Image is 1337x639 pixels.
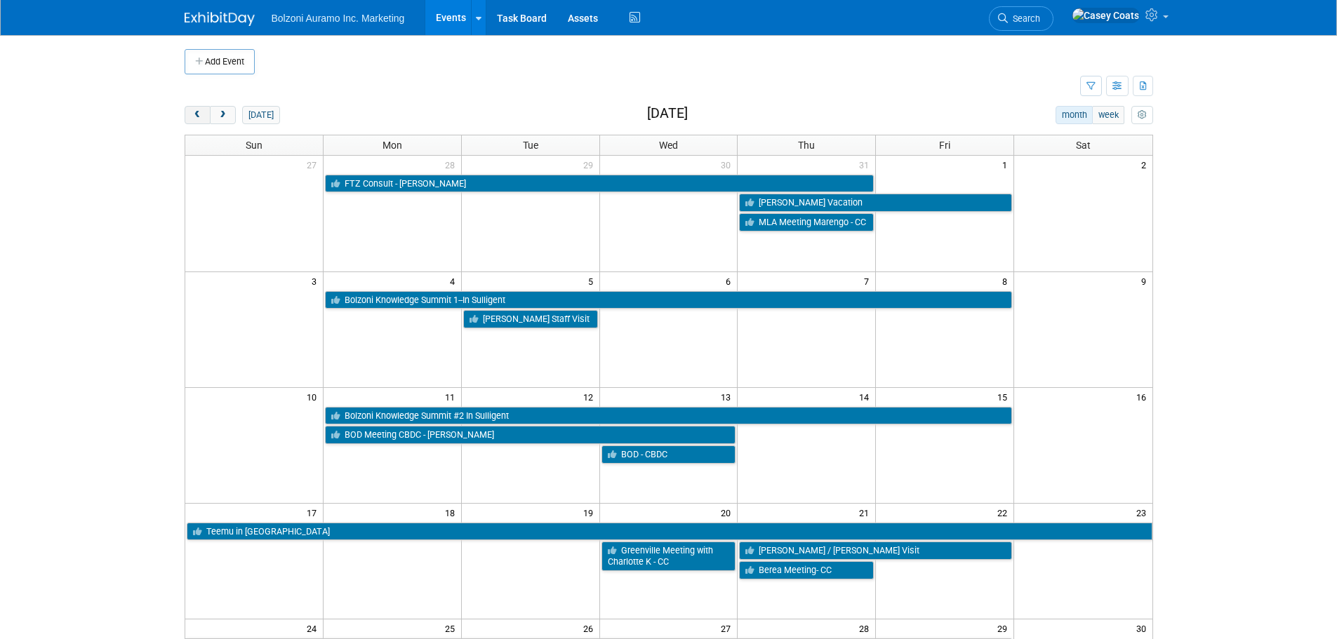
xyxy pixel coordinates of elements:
[582,504,599,521] span: 19
[305,156,323,173] span: 27
[325,291,1012,309] a: Bolzoni Knowledge Summit 1--In Sulligent
[582,156,599,173] span: 29
[1056,106,1093,124] button: month
[383,140,402,151] span: Mon
[724,272,737,290] span: 6
[463,310,598,328] a: [PERSON_NAME] Staff Visit
[1135,504,1152,521] span: 23
[444,619,461,637] span: 25
[858,504,875,521] span: 21
[739,542,1012,560] a: [PERSON_NAME] / [PERSON_NAME] Visit
[272,13,405,24] span: Bolzoni Auramo Inc. Marketing
[858,156,875,173] span: 31
[1135,388,1152,405] span: 16
[523,140,538,151] span: Tue
[719,619,737,637] span: 27
[798,140,815,151] span: Thu
[305,388,323,405] span: 10
[939,140,950,151] span: Fri
[185,49,255,74] button: Add Event
[996,388,1013,405] span: 15
[187,523,1152,541] a: Teemu in [GEOGRAPHIC_DATA]
[601,542,736,570] a: Greenville Meeting with Charlotte K - CC
[719,388,737,405] span: 13
[1076,140,1091,151] span: Sat
[1001,156,1013,173] span: 1
[185,106,211,124] button: prev
[647,106,688,121] h2: [DATE]
[1008,13,1040,24] span: Search
[582,619,599,637] span: 26
[1131,106,1152,124] button: myCustomButton
[325,426,736,444] a: BOD Meeting CBDC - [PERSON_NAME]
[996,504,1013,521] span: 22
[1092,106,1124,124] button: week
[601,445,736,464] a: BOD - CBDC
[582,388,599,405] span: 12
[242,106,279,124] button: [DATE]
[739,194,1012,212] a: [PERSON_NAME] Vacation
[444,388,461,405] span: 11
[246,140,262,151] span: Sun
[1001,272,1013,290] span: 8
[185,12,255,26] img: ExhibitDay
[996,619,1013,637] span: 29
[1140,272,1152,290] span: 9
[858,619,875,637] span: 28
[587,272,599,290] span: 5
[1072,8,1140,23] img: Casey Coats
[1135,619,1152,637] span: 30
[325,175,874,193] a: FTZ Consult - [PERSON_NAME]
[739,213,874,231] a: MLA Meeting Marengo - CC
[210,106,236,124] button: next
[1138,111,1147,120] i: Personalize Calendar
[739,561,874,579] a: Berea Meeting- CC
[719,156,737,173] span: 30
[989,6,1053,31] a: Search
[325,407,1012,425] a: Bolzoni Knowledge Summit #2 In Sulligent
[858,388,875,405] span: 14
[310,272,323,290] span: 3
[444,504,461,521] span: 18
[444,156,461,173] span: 28
[305,504,323,521] span: 17
[719,504,737,521] span: 20
[305,619,323,637] span: 24
[863,272,875,290] span: 7
[659,140,678,151] span: Wed
[1140,156,1152,173] span: 2
[448,272,461,290] span: 4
